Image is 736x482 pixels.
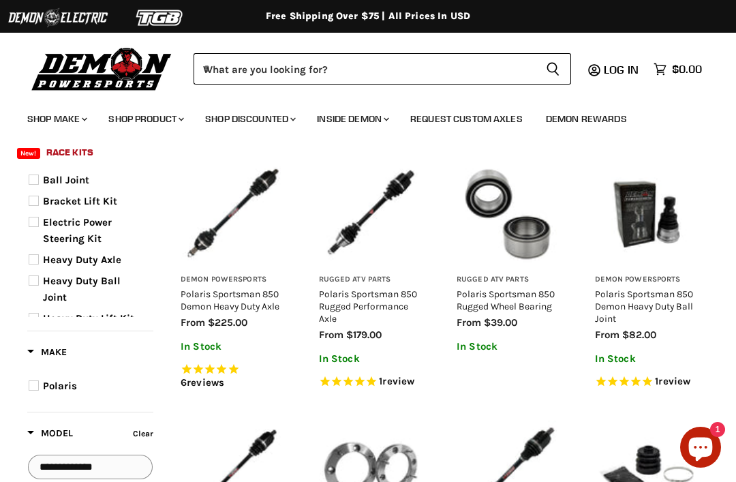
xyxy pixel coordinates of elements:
[43,380,77,392] span: Polaris
[382,375,414,387] span: review
[457,275,561,285] h3: Rugged ATV Parts
[43,195,117,207] span: Bracket Lift Kit
[457,161,561,265] img: Polaris Sportsman 850 Rugged Wheel Bearing
[346,329,382,341] span: $179.00
[27,346,67,363] button: Filter by Make
[604,63,639,76] span: Log in
[535,53,571,85] button: Search
[319,375,423,389] span: Rated 5.0 out of 5 stars 1 reviews
[319,329,343,341] span: from
[27,427,73,444] button: Filter by Model
[400,105,533,133] a: Request Custom Axles
[181,288,279,312] a: Polaris Sportsman 850 Demon Heavy Duty Axle
[457,341,561,352] p: In Stock
[595,353,699,365] p: In Stock
[658,375,690,387] span: review
[109,5,211,31] img: TGB Logo 2
[43,312,134,341] span: Heavy Duty Lift Kit Axle
[595,375,699,389] span: Rated 5.0 out of 5 stars 1 reviews
[672,63,702,76] span: $0.00
[43,275,121,303] span: Heavy Duty Ball Joint
[7,5,109,31] img: Demon Electric Logo 2
[181,376,224,389] span: 6 reviews
[595,275,699,285] h3: Demon Powersports
[595,329,619,341] span: from
[27,346,67,358] span: Make
[655,375,690,387] span: 1 reviews
[181,161,285,265] img: Polaris Sportsman 850 Demon Heavy Duty Axle
[194,53,535,85] input: When autocomplete results are available use up and down arrows to review and enter to select
[319,275,423,285] h3: Rugged ATV Parts
[457,288,555,312] a: Polaris Sportsman 850 Rugged Wheel Bearing
[484,316,517,329] span: $39.00
[194,53,571,85] form: Product
[676,427,725,471] inbox-online-store-chat: Shopify online store chat
[27,427,73,439] span: Model
[43,174,89,186] span: Ball Joint
[17,148,40,159] span: New!
[181,316,205,329] span: from
[379,375,414,387] span: 1 reviews
[622,329,656,341] span: $82.00
[27,44,177,93] img: Demon Powersports
[307,105,397,133] a: Inside Demon
[208,316,247,329] span: $225.00
[43,216,112,245] span: Electric Power Steering Kit
[28,455,153,479] input: Search Options
[598,63,647,76] a: Log in
[319,161,423,265] img: Polaris Sportsman 850 Rugged Performance Axle
[457,316,481,329] span: from
[98,105,192,133] a: Shop Product
[319,288,417,324] a: Polaris Sportsman 850 Rugged Performance Axle
[536,105,637,133] a: Demon Rewards
[195,105,304,133] a: Shop Discounted
[17,100,699,166] ul: Main menu
[595,288,693,324] a: Polaris Sportsman 850 Demon Heavy Duty Ball Joint
[647,59,709,79] a: $0.00
[181,363,285,389] span: Rated 5.0 out of 5 stars 6 reviews
[43,254,121,266] span: Heavy Duty Axle
[129,426,153,445] button: Clear filter by Model
[36,138,104,166] a: Race Kits
[17,105,95,133] a: Shop Make
[181,341,285,352] p: In Stock
[181,275,285,285] h3: Demon Powersports
[187,376,224,389] span: reviews
[319,353,423,365] p: In Stock
[595,161,699,265] img: Polaris Sportsman 850 Demon Heavy Duty Ball Joint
